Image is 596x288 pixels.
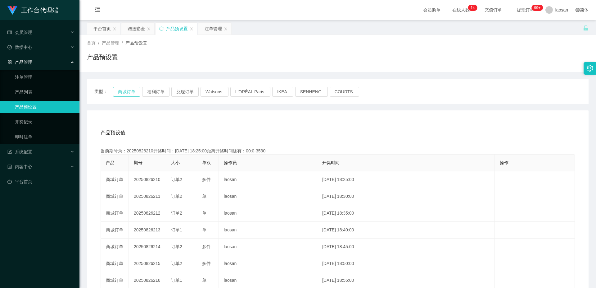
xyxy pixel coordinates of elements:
[322,160,340,165] span: 开奖时间
[471,5,473,11] p: 1
[202,261,211,266] span: 多件
[98,40,99,45] span: /
[202,177,211,182] span: 多件
[449,8,473,12] span: 在线人数
[15,116,74,128] a: 开奖记录
[205,23,222,35] div: 注单管理
[201,87,228,97] button: Watsons.
[317,205,495,222] td: [DATE] 18:35:00
[532,5,543,11] sup: 973
[129,255,166,272] td: 20250826215
[219,255,317,272] td: laosan
[147,27,151,31] i: 图标: close
[101,171,129,188] td: 商城订单
[317,222,495,239] td: [DATE] 18:40:00
[272,87,293,97] button: IKEA.
[468,5,477,11] sup: 14
[87,0,108,20] i: 图标: menu-fold
[171,177,182,182] span: 订单2
[142,87,169,97] button: 福利订单
[202,160,211,165] span: 单双
[101,239,129,255] td: 商城订单
[295,87,328,97] button: SENHENG.
[101,148,575,154] div: 当前期号为：20250826210开奖时间：[DATE] 18:25:00距离开奖时间还有：00:0-3530
[101,205,129,222] td: 商城订单
[101,188,129,205] td: 商城订单
[122,40,123,45] span: /
[7,150,12,154] i: 图标: form
[171,194,182,199] span: 订单2
[102,40,119,45] span: 产品管理
[125,40,147,45] span: 产品预设置
[7,149,32,154] span: 系统配置
[159,26,164,31] i: 图标: sync
[101,222,129,239] td: 商城订单
[481,8,505,12] span: 充值订单
[128,23,145,35] div: 赠送彩金
[219,222,317,239] td: laosan
[576,8,580,12] i: 图标: global
[129,205,166,222] td: 20250826212
[129,171,166,188] td: 20250826210
[171,278,182,283] span: 订单1
[7,60,32,65] span: 产品管理
[219,171,317,188] td: laosan
[202,278,206,283] span: 单
[101,255,129,272] td: 商城订单
[129,188,166,205] td: 20250826211
[129,239,166,255] td: 20250826214
[219,205,317,222] td: laosan
[224,27,228,31] i: 图标: close
[171,244,182,249] span: 订单2
[87,40,96,45] span: 首页
[94,87,113,97] span: 类型：
[129,222,166,239] td: 20250826213
[500,160,508,165] span: 操作
[15,131,74,143] a: 即时注单
[113,27,116,31] i: 图标: close
[7,175,74,188] a: 图标: dashboard平台首页
[202,211,206,216] span: 单
[317,255,495,272] td: [DATE] 18:50:00
[171,227,182,232] span: 订单1
[7,45,12,49] i: 图标: check-circle-o
[93,23,111,35] div: 平台首页
[134,160,142,165] span: 期号
[330,87,359,97] button: COURTS.
[7,30,12,35] i: 图标: table
[190,27,193,31] i: 图标: close
[586,65,593,72] i: 图标: setting
[171,261,182,266] span: 订单2
[7,30,32,35] span: 会员管理
[87,53,118,62] h1: 产品预设置
[171,211,182,216] span: 订单2
[317,188,495,205] td: [DATE] 18:30:00
[202,244,211,249] span: 多件
[171,87,199,97] button: 兑现订单
[7,164,32,169] span: 内容中心
[15,71,74,83] a: 注单管理
[101,129,125,137] span: 产品预设值
[7,6,17,15] img: logo.9652507e.png
[219,239,317,255] td: laosan
[7,7,58,12] a: 工作台代理端
[21,0,58,20] h1: 工作台代理端
[230,87,270,97] button: L'ORÉAL Paris.
[113,87,140,97] button: 商城订单
[7,165,12,169] i: 图标: profile
[166,23,188,35] div: 产品预设置
[202,194,206,199] span: 单
[202,227,206,232] span: 单
[219,188,317,205] td: laosan
[7,60,12,64] i: 图标: appstore-o
[583,25,589,31] i: 图标: unlock
[514,8,537,12] span: 提现订单
[473,5,475,11] p: 4
[15,86,74,98] a: 产品列表
[106,160,115,165] span: 产品
[171,160,180,165] span: 大小
[317,239,495,255] td: [DATE] 18:45:00
[317,171,495,188] td: [DATE] 18:25:00
[7,45,32,50] span: 数据中心
[15,101,74,113] a: 产品预设置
